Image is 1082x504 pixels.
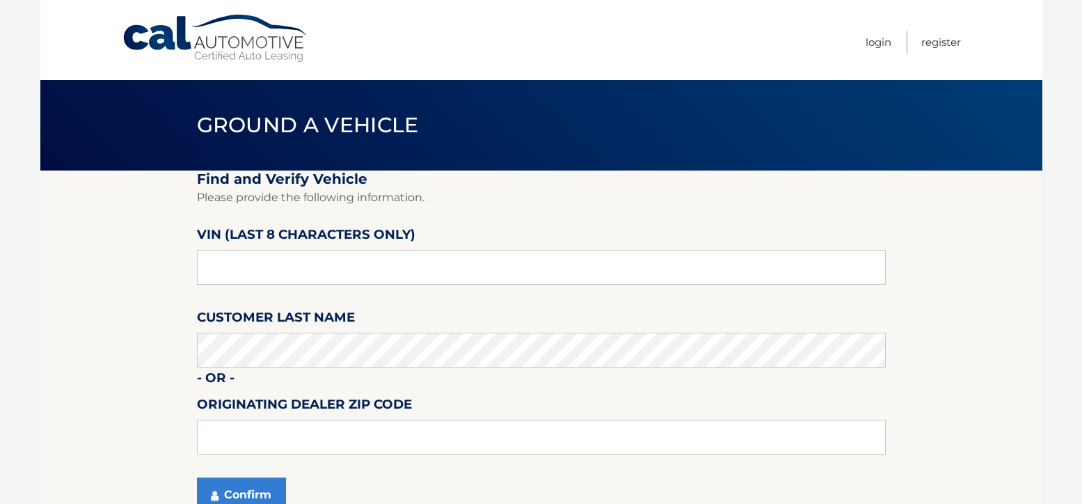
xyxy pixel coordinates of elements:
[197,224,415,250] label: VIN (last 8 characters only)
[197,368,234,393] label: - or -
[866,31,891,54] a: Login
[122,14,310,63] a: Cal Automotive
[197,307,355,333] label: Customer Last Name
[921,31,961,54] a: Register
[197,188,886,207] p: Please provide the following information.
[197,171,886,188] h2: Find and Verify Vehicle
[197,394,412,420] label: Originating Dealer Zip Code
[197,112,419,138] span: Ground a Vehicle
